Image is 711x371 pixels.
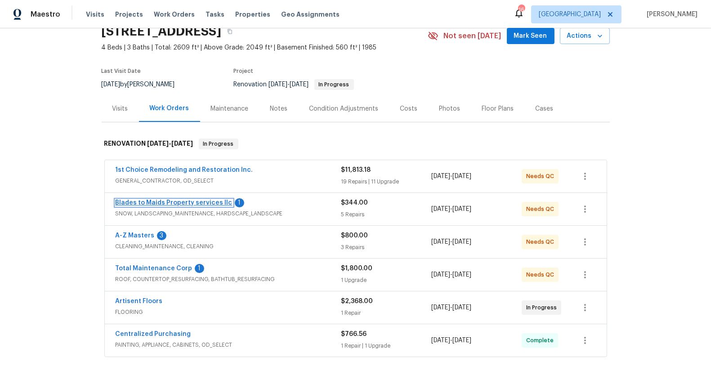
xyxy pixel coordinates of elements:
span: - [431,237,471,246]
a: Total Maintenance Corp [116,265,192,272]
span: [DATE] [431,239,450,245]
div: Visits [112,104,128,113]
span: [DATE] [452,173,471,179]
div: 19 Repairs | 11 Upgrade [341,177,432,186]
span: Needs QC [526,237,558,246]
div: 3 [157,231,166,240]
span: Work Orders [154,10,195,19]
button: Actions [560,28,610,45]
span: [DATE] [431,337,450,344]
div: 3 Repairs [341,243,432,252]
span: [DATE] [431,304,450,311]
span: [DATE] [452,206,471,212]
div: Cases [536,104,554,113]
span: Renovation [234,81,354,88]
div: Photos [439,104,461,113]
span: [DATE] [102,81,121,88]
span: Geo Assignments [281,10,340,19]
a: Centralized Purchasing [116,331,191,337]
span: Not seen [DATE] [444,31,501,40]
span: $1,800.00 [341,265,373,272]
span: Visits [86,10,104,19]
span: FLOORING [116,308,341,317]
span: Actions [567,31,603,42]
div: 5 Repairs [341,210,432,219]
span: Needs QC [526,205,558,214]
span: Last Visit Date [102,68,141,74]
div: Maintenance [211,104,249,113]
div: Condition Adjustments [309,104,379,113]
span: $344.00 [341,200,368,206]
span: [DATE] [172,140,193,147]
span: $11,813.18 [341,167,371,173]
span: [DATE] [431,272,450,278]
span: [DATE] [452,239,471,245]
span: Projects [115,10,143,19]
span: PAINTING, APPLIANCE, CABINETS, OD_SELECT [116,340,341,349]
button: Mark Seen [507,28,554,45]
span: GENERAL_CONTRACTOR, OD_SELECT [116,176,341,185]
h6: RENOVATION [104,139,193,149]
span: In Progress [315,82,353,87]
div: 1 [195,264,204,273]
h2: [STREET_ADDRESS] [102,27,222,36]
span: - [431,303,471,312]
span: Tasks [206,11,224,18]
div: 1 Repair | 1 Upgrade [341,341,432,350]
span: 4 Beds | 3 Baths | Total: 2609 ft² | Above Grade: 2049 ft² | Basement Finished: 560 ft² | 1985 [102,43,428,52]
span: - [148,140,193,147]
span: Needs QC [526,172,558,181]
span: [DATE] [452,272,471,278]
div: by [PERSON_NAME] [102,79,186,90]
button: Copy Address [222,23,238,40]
span: Properties [235,10,270,19]
span: CLEANING_MAINTENANCE, CLEANING [116,242,341,251]
span: [DATE] [431,206,450,212]
span: - [431,172,471,181]
div: 16 [518,5,524,14]
span: [DATE] [452,304,471,311]
div: Costs [400,104,418,113]
span: In Progress [526,303,560,312]
div: 1 Upgrade [341,276,432,285]
span: $2,368.00 [341,298,373,304]
span: Project [234,68,254,74]
span: [DATE] [431,173,450,179]
span: - [431,336,471,345]
div: 1 Repair [341,308,432,317]
span: Complete [526,336,557,345]
span: [DATE] [148,140,169,147]
span: [DATE] [452,337,471,344]
span: Mark Seen [514,31,547,42]
a: Blades to Maids Property services llc [116,200,233,206]
div: Work Orders [150,104,189,113]
span: - [431,270,471,279]
span: SNOW, LANDSCAPING_MAINTENANCE, HARDSCAPE_LANDSCAPE [116,209,341,218]
a: Artisent Floors [116,298,163,304]
span: ROOF, COUNTERTOP_RESURFACING, BATHTUB_RESURFACING [116,275,341,284]
span: In Progress [200,139,237,148]
span: Maestro [31,10,60,19]
div: 1 [235,198,244,207]
span: Needs QC [526,270,558,279]
span: [DATE] [290,81,309,88]
span: [DATE] [269,81,288,88]
span: $766.56 [341,331,367,337]
a: A-Z Masters [116,232,155,239]
div: Notes [270,104,288,113]
span: [PERSON_NAME] [643,10,698,19]
span: - [431,205,471,214]
span: - [269,81,309,88]
a: 1st Choice Remodeling and Restoration Inc. [116,167,253,173]
span: [GEOGRAPHIC_DATA] [539,10,601,19]
div: Floor Plans [482,104,514,113]
span: $800.00 [341,232,368,239]
div: RENOVATION [DATE]-[DATE]In Progress [102,130,610,158]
